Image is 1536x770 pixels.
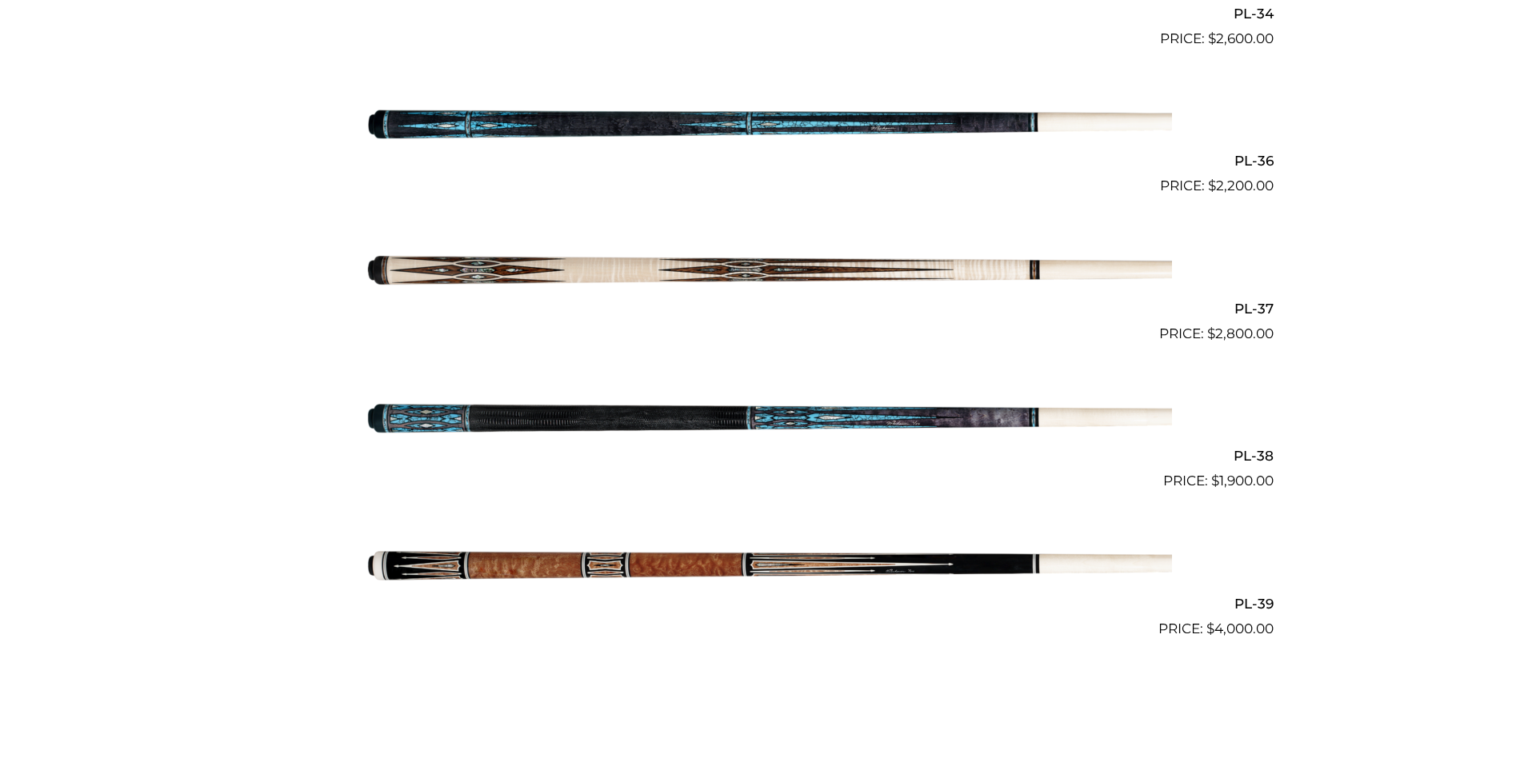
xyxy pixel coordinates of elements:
[364,56,1172,190] img: PL-36
[1208,30,1274,46] bdi: 2,600.00
[1208,30,1216,46] span: $
[262,498,1274,639] a: PL-39 $4,000.00
[262,441,1274,471] h2: PL-38
[1211,473,1274,489] bdi: 1,900.00
[262,588,1274,618] h2: PL-39
[262,203,1274,344] a: PL-37 $2,800.00
[1208,178,1274,193] bdi: 2,200.00
[1211,473,1219,489] span: $
[1206,620,1214,636] span: $
[1207,325,1274,341] bdi: 2,800.00
[262,146,1274,176] h2: PL-36
[364,498,1172,632] img: PL-39
[262,351,1274,492] a: PL-38 $1,900.00
[364,351,1172,485] img: PL-38
[1208,178,1216,193] span: $
[364,203,1172,337] img: PL-37
[1207,325,1215,341] span: $
[1206,620,1274,636] bdi: 4,000.00
[262,293,1274,323] h2: PL-37
[262,56,1274,197] a: PL-36 $2,200.00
